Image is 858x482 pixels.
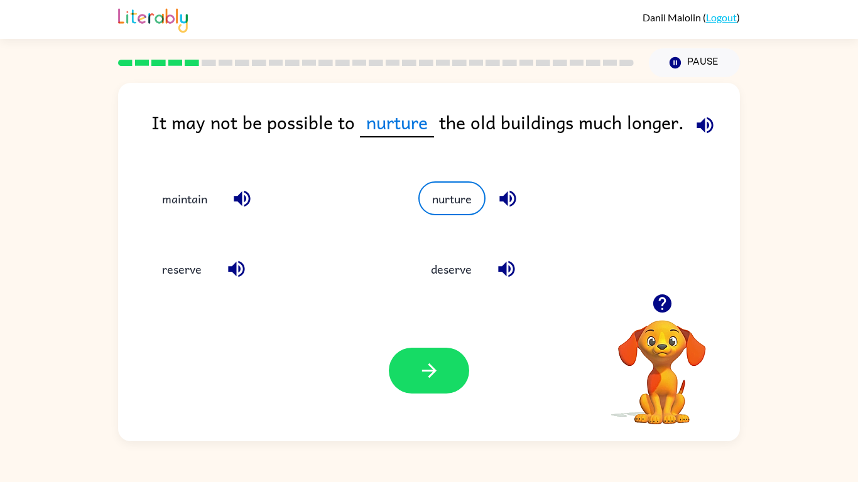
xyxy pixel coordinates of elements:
[360,108,434,137] span: nurture
[643,11,703,23] span: Danil Malolin
[118,5,188,33] img: Literably
[706,11,737,23] a: Logout
[418,181,486,215] button: nurture
[649,48,740,77] button: Pause
[149,252,214,286] button: reserve
[418,252,484,286] button: deserve
[151,108,740,156] div: It may not be possible to the old buildings much longer.
[643,11,740,23] div: ( )
[149,181,220,215] button: maintain
[599,301,725,426] video: Your browser must support playing .mp4 files to use Literably. Please try using another browser.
